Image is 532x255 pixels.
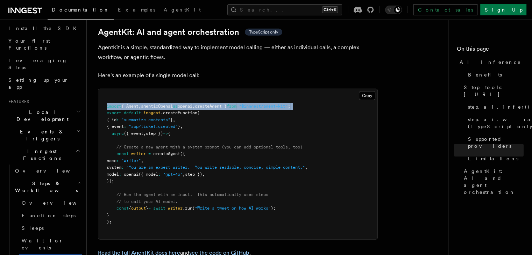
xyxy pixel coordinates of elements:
[8,25,81,31] span: Install the SDK
[124,131,143,136] span: ({ event
[168,131,170,136] span: {
[464,84,524,98] span: Step tools: [URL]
[195,206,271,211] span: "Write a tweet on how AI works"
[6,148,76,162] span: Inngest Functions
[385,6,402,14] button: Toggle dark mode
[192,104,195,109] span: ,
[6,74,82,93] a: Setting up your app
[461,81,524,101] a: Step tools: [URL]
[465,101,524,113] a: step.ai.infer()
[98,27,282,37] a: AgentKit: AI and agent orchestrationTypeScript only
[121,165,124,170] span: :
[6,125,82,145] button: Events & Triggers
[141,158,143,163] span: ,
[6,22,82,35] a: Install the SDK
[185,172,202,177] span: step })
[164,7,201,13] span: AgentKit
[19,209,82,222] a: Function steps
[131,151,146,156] span: writer
[119,172,121,177] span: :
[192,206,195,211] span: (
[19,234,82,254] a: Wait for events
[22,200,94,206] span: Overview
[19,197,82,209] a: Overview
[161,110,197,115] span: .createFunction
[116,158,119,163] span: :
[12,165,82,177] a: Overview
[6,106,82,125] button: Local Development
[465,152,524,165] a: Limitations
[163,172,183,177] span: "gpt-4o"
[271,206,276,211] span: );
[6,145,82,165] button: Inngest Functions
[107,110,121,115] span: export
[143,110,161,115] span: inngest
[124,110,141,115] span: default
[305,165,307,170] span: ,
[288,104,290,109] span: ;
[197,110,200,115] span: (
[464,168,524,196] span: AgentKit: AI and agent orchestration
[6,109,76,123] span: Local Development
[107,117,116,122] span: { id
[146,131,163,136] span: step })
[116,206,129,211] span: const
[121,104,139,109] span: { Agent
[131,206,146,211] span: output
[118,7,155,13] span: Examples
[107,172,119,177] span: model
[227,4,342,15] button: Search...Ctrl+K
[239,104,288,109] span: "@inngest/agent-kit"
[202,172,205,177] span: ,
[52,7,109,13] span: Documentation
[146,206,148,211] span: }
[153,206,165,211] span: await
[107,219,112,224] span: );
[107,213,109,218] span: }
[468,71,502,78] span: Benefits
[159,2,205,19] a: AgentKit
[124,172,139,177] span: openai
[22,225,44,231] span: Sleeps
[121,158,141,163] span: "writer"
[116,192,268,197] span: // Run the agent with an input. This automatically uses steps
[121,117,170,122] span: "summarize-contents"
[22,213,76,218] span: Function steps
[8,38,50,51] span: Your first Functions
[468,136,524,150] span: Supported providers
[139,172,158,177] span: ({ model
[116,117,119,122] span: :
[249,29,278,35] span: TypeScript only
[48,2,114,20] a: Documentation
[112,131,124,136] span: async
[460,59,521,66] span: AI Inference
[457,45,524,56] h4: On this page
[180,151,185,156] span: ({
[107,158,116,163] span: name
[141,104,173,109] span: agenticOpenai
[107,178,114,183] span: });
[359,91,375,100] button: Copy
[6,35,82,54] a: Your first Functions
[148,206,151,211] span: =
[413,4,477,15] a: Contact sales
[178,104,192,109] span: openai
[178,124,180,129] span: }
[116,199,178,204] span: // to call your AI model.
[195,104,227,109] span: createAgent }
[143,131,146,136] span: ,
[107,124,124,129] span: { event
[6,99,29,104] span: Features
[12,177,82,197] button: Steps & Workflows
[227,104,236,109] span: from
[19,222,82,234] a: Sleeps
[129,124,178,129] span: "app/ticket.created"
[129,206,131,211] span: {
[98,71,378,80] p: Here's an example of a single model call:
[116,145,303,150] span: // Create a new agent with a system prompt (you can add optional tools, too)
[116,151,129,156] span: const
[15,168,87,174] span: Overview
[183,172,185,177] span: ,
[163,131,168,136] span: =>
[107,165,121,170] span: system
